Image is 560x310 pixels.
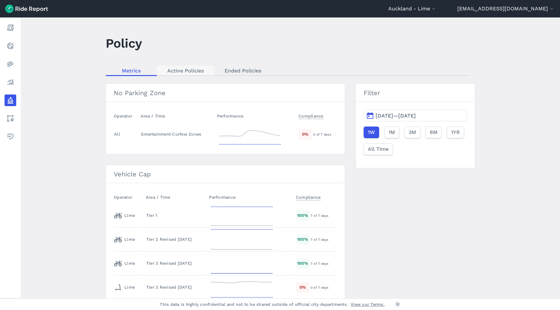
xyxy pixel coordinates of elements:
a: Policy [5,94,16,106]
div: Lime [114,210,135,221]
th: Operator [114,191,143,204]
div: 100 % [296,210,309,220]
div: All [114,131,120,137]
div: 0 % [299,129,312,139]
div: 0 % [296,282,309,292]
span: 1M [389,128,395,136]
h3: Vehicle Cap [106,165,345,183]
h1: Policy [106,34,142,52]
a: Ended Policies [214,66,272,75]
span: All Time [368,145,389,153]
div: Tier 2 Revised [DATE] [146,236,204,242]
div: 7 of 7 days [310,260,337,266]
th: Area / Time [143,191,206,204]
span: Compliance [296,193,321,200]
h3: Filter [356,84,475,102]
h3: No Parking Zone [106,84,345,102]
div: Lime [114,234,135,245]
th: Performance [206,191,293,204]
a: Heatmaps [5,58,16,70]
img: Ride Report [5,5,48,13]
button: 3M [404,127,420,138]
div: 7 of 7 days [310,213,337,218]
span: 3M [409,128,416,136]
a: View our Terms. [351,301,385,307]
div: Tier 1 [146,212,204,218]
span: 1W [368,128,375,136]
a: Health [5,131,16,142]
div: Tier 3 Revised [DATE] [146,260,204,266]
div: 0 of 7 days [310,284,337,290]
div: 0 of 7 days [313,131,337,137]
span: Compliance [298,112,323,119]
button: All Time [364,143,393,155]
button: 1M [384,127,399,138]
a: Analyze [5,76,16,88]
div: Entertainment Curfew Zones [141,131,212,137]
button: 1W [364,127,379,138]
span: [DATE]—[DATE] [376,113,416,119]
span: 6M [430,128,437,136]
div: Tier 3 Revised [DATE] [146,284,204,290]
a: Active Policies [157,66,214,75]
button: 6M [426,127,442,138]
th: Operator [114,110,138,122]
button: Auckland - Lime [388,5,437,13]
div: 100 % [296,258,309,268]
th: Area / Time [138,110,215,122]
a: Report [5,22,16,34]
div: 7 of 7 days [310,237,337,242]
div: 100 % [296,234,309,244]
span: 1YR [451,128,460,136]
div: Lime [114,258,135,269]
button: 1YR [447,127,464,138]
th: Performance [215,110,296,122]
a: Realtime [5,40,16,52]
a: Areas [5,113,16,124]
button: [DATE]—[DATE] [364,110,467,121]
button: [EMAIL_ADDRESS][DOMAIN_NAME] [457,5,555,13]
div: Lime [114,282,135,293]
a: Metrics [106,66,157,75]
